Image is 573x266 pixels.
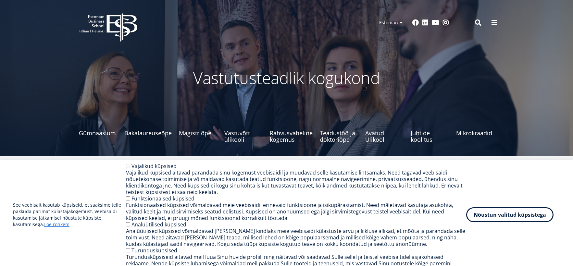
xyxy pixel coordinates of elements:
[365,117,404,143] a: Avatud Ülikool
[432,19,439,26] a: Youtube
[320,130,358,143] span: Teadustöö ja doktoriõpe
[270,130,313,143] span: Rahvusvaheline kogemus
[320,117,358,143] a: Teadustöö ja doktoriõpe
[411,130,449,143] span: Juhtide koolitus
[270,117,313,143] a: Rahvusvaheline kogemus
[131,195,194,202] label: Funktsionaalsed küpsised
[179,117,217,143] a: Magistriõpe
[466,207,554,222] button: Nõustun valitud küpsistega
[442,19,449,26] a: Instagram
[115,68,459,88] p: Vastutusteadlik kogukond
[422,19,429,26] a: Linkedin
[224,117,263,143] a: Vastuvõtt ülikooli
[131,221,186,228] label: Analüütilised küpsised
[224,130,263,143] span: Vastuvõtt ülikooli
[126,202,466,221] div: Funktsionaalsed küpsised võimaldavad meie veebisaidil erinevaid funktsioone ja isikupärastamist. ...
[13,202,126,228] p: See veebisait kasutab küpsiseid, et saaksime teile pakkuda parimat külastajakogemust. Veebisaidi ...
[412,19,419,26] a: Facebook
[131,163,177,170] label: Vajalikud küpsised
[411,117,449,143] a: Juhtide koolitus
[131,247,177,254] label: Turundusküpsised
[124,117,172,143] a: Bakalaureuseõpe
[126,228,466,247] div: Analüütilised küpsised võimaldavad [PERSON_NAME] kindlaks meie veebisaidi külastuste arvu ja liik...
[79,117,117,143] a: Gümnaasium
[365,130,404,143] span: Avatud Ülikool
[44,221,69,228] a: Loe rohkem
[124,130,172,136] span: Bakalaureuseõpe
[126,169,466,195] div: Vajalikud küpsised aitavad parandada sinu kogemust veebisaidil ja muudavad selle kasutamise lihts...
[456,117,494,143] a: Mikrokraadid
[179,130,217,136] span: Magistriõpe
[79,130,117,136] span: Gümnaasium
[456,130,494,136] span: Mikrokraadid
